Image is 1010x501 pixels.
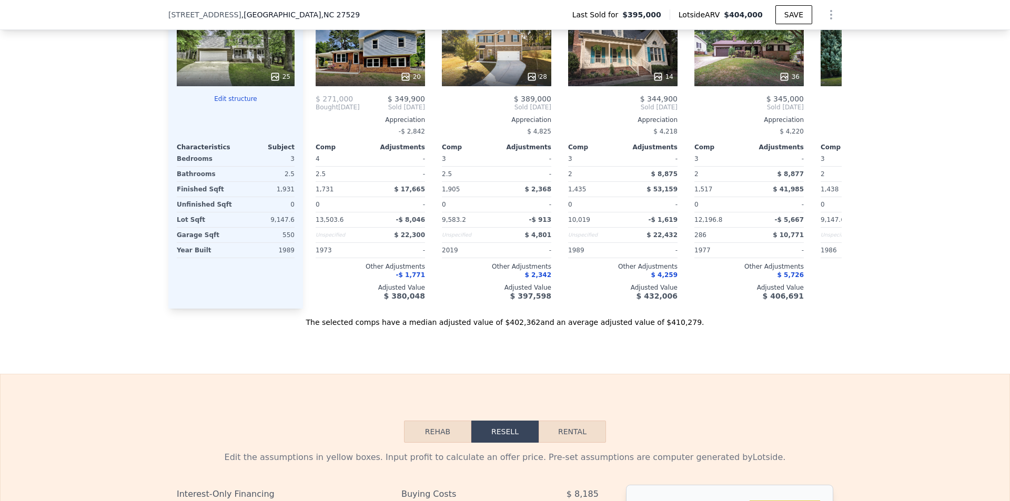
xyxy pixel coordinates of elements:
div: Unspecified [821,228,873,242]
div: 2 [694,167,747,181]
span: $ 10,771 [773,231,804,239]
span: $ 2,342 [525,271,551,279]
span: $ 397,598 [510,292,551,300]
div: - [499,243,551,258]
div: Other Adjustments [316,262,425,271]
div: Edit the assumptions in yellow boxes. Input profit to calculate an offer price. Pre-set assumptio... [177,451,833,464]
div: Other Adjustments [568,262,678,271]
div: 2 [821,167,873,181]
span: $ 2,368 [525,186,551,193]
span: $ 5,726 [777,271,804,279]
span: $ 8,875 [651,170,678,178]
div: Bedrooms [177,151,234,166]
div: Adjustments [623,143,678,151]
div: - [751,197,804,212]
div: - [499,197,551,212]
div: Appreciation [316,116,425,124]
div: 36 [779,71,800,82]
span: 3 [821,155,825,162]
span: Lotside ARV [679,9,724,20]
div: 1989 [238,243,295,258]
div: - [751,151,804,166]
div: 2.5 [316,167,368,181]
div: Subject [236,143,295,151]
span: 1,517 [694,186,712,193]
button: Rental [539,421,606,443]
span: 9,147.6 [821,216,845,223]
div: 3 [238,151,295,166]
span: [STREET_ADDRESS] [168,9,241,20]
div: Appreciation [442,116,551,124]
span: $ 271,000 [316,95,353,103]
span: 1,731 [316,186,334,193]
span: 0 [568,201,572,208]
span: 12,196.8 [694,216,722,223]
div: Finished Sqft [177,182,234,197]
span: Sold [DATE] [360,103,425,111]
div: Adjustments [497,143,551,151]
span: $ 406,691 [763,292,804,300]
div: Year Built [177,243,234,258]
div: 1989 [568,243,621,258]
div: - [372,197,425,212]
span: 3 [442,155,446,162]
span: $ 53,159 [647,186,678,193]
div: The selected comps have a median adjusted value of $402,362 and an average adjusted value of $410... [168,309,842,328]
span: -$ 5,667 [775,216,804,223]
div: Appreciation [568,116,678,124]
div: Adjusted Value [694,283,804,292]
span: $ 349,900 [388,95,425,103]
div: Unfinished Sqft [177,197,234,212]
span: -$ 913 [529,216,551,223]
span: 3 [694,155,699,162]
span: -$ 1,771 [396,271,425,279]
span: $ 432,006 [637,292,678,300]
div: 1973 [316,243,368,258]
div: - [821,124,930,139]
button: SAVE [775,5,812,24]
div: 1,931 [238,182,295,197]
div: - [625,243,678,258]
button: Show Options [821,4,842,25]
div: - [751,243,804,258]
span: 0 [694,201,699,208]
div: 2019 [442,243,494,258]
button: Edit structure [177,95,295,103]
div: 9,147.6 [238,212,295,227]
div: 14 [653,71,673,82]
div: 550 [238,228,295,242]
div: - [372,243,425,258]
span: 13,503.6 [316,216,344,223]
div: Unspecified [442,228,494,242]
span: Bought [316,103,338,111]
div: Adjusted Value [316,283,425,292]
div: 2.5 [238,167,295,181]
span: Sold [DATE] [821,103,930,111]
span: $ 22,300 [394,231,425,239]
div: Unspecified [568,228,621,242]
span: $ 4,220 [780,128,804,135]
div: Garage Sqft [177,228,234,242]
span: $ 4,218 [653,128,678,135]
div: 28 [527,71,547,82]
div: Other Adjustments [821,262,930,271]
span: $ 344,900 [640,95,678,103]
span: -$ 2,842 [399,128,425,135]
span: Last Sold for [572,9,623,20]
div: Adjusted Value [821,283,930,292]
div: 1986 [821,243,873,258]
span: 286 [694,231,706,239]
span: , NC 27529 [321,11,360,19]
div: Appreciation [694,116,804,124]
span: 1,435 [568,186,586,193]
span: 3 [568,155,572,162]
div: - [499,167,551,181]
div: - [625,197,678,212]
div: - [372,167,425,181]
div: Unspecified [316,228,368,242]
span: 9,583.2 [442,216,466,223]
span: Sold [DATE] [694,103,804,111]
span: 10,019 [568,216,590,223]
div: - [499,151,551,166]
span: 4 [316,155,320,162]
